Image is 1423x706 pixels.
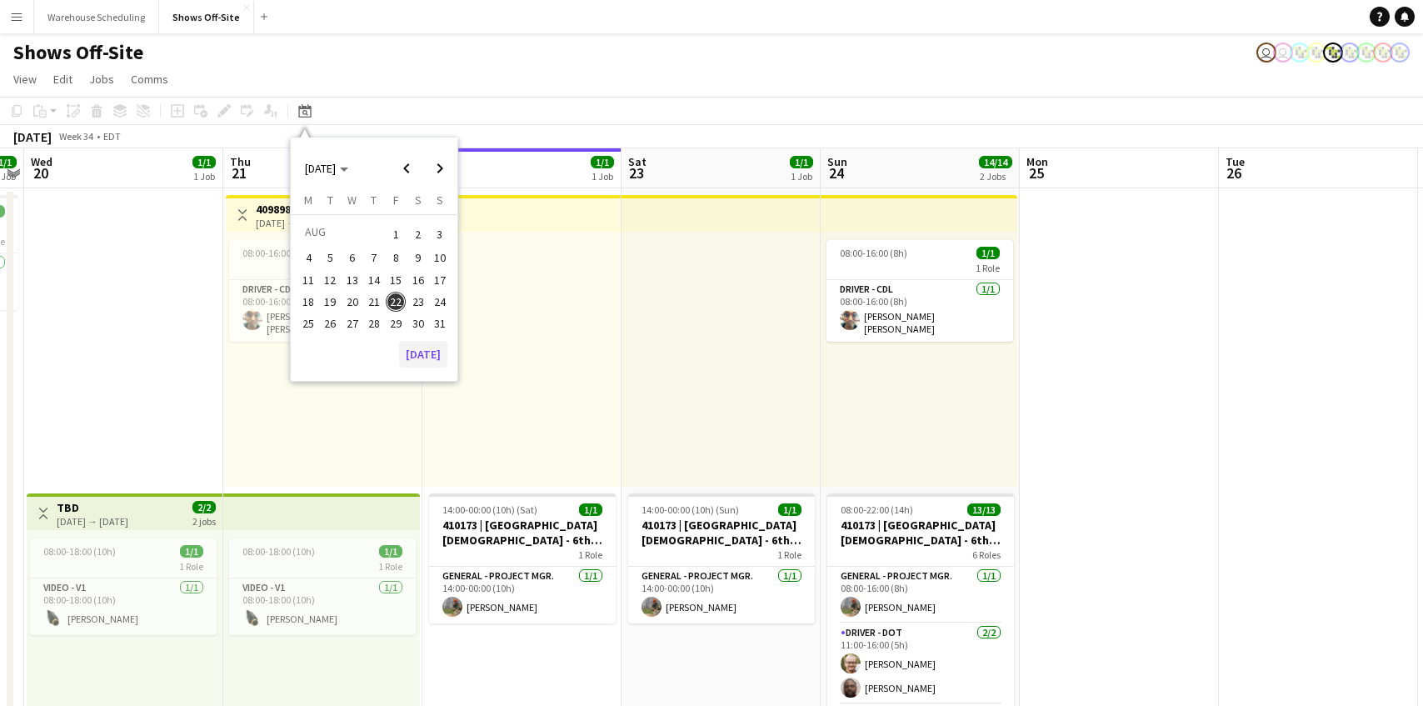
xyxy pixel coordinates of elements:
[628,567,815,623] app-card-role: General - Project Mgr.1/114:00-00:00 (10h)[PERSON_NAME]
[297,291,319,313] button: 18-08-2025
[364,292,384,312] span: 21
[192,501,216,513] span: 2/2
[429,269,451,291] button: 17-08-2025
[429,567,616,623] app-card-role: General - Project Mgr.1/114:00-00:00 (10h)[PERSON_NAME]
[390,152,423,185] button: Previous month
[386,313,406,333] span: 29
[180,545,203,558] span: 1/1
[429,518,616,548] h3: 410173 | [GEOGRAPHIC_DATA][DEMOGRAPHIC_DATA] - 6th Grade Fall Camp FFA 2025
[415,193,422,208] span: S
[305,161,336,176] span: [DATE]
[47,68,79,90] a: Edit
[429,247,451,268] button: 10-08-2025
[1223,163,1245,183] span: 26
[626,163,647,183] span: 23
[980,170,1011,183] div: 2 Jobs
[430,313,450,333] span: 31
[57,515,128,528] div: [DATE] → [DATE]
[408,248,428,268] span: 9
[363,291,385,313] button: 21-08-2025
[976,262,1000,274] span: 1 Role
[124,68,175,90] a: Comms
[408,223,428,246] span: 2
[1356,43,1376,63] app-user-avatar: Labor Coordinator
[342,291,363,313] button: 20-08-2025
[13,72,37,87] span: View
[430,223,450,246] span: 3
[827,623,1014,704] app-card-role: Driver - DOT2/211:00-16:00 (5h)[PERSON_NAME][PERSON_NAME]
[826,240,1013,342] app-job-card: 08:00-16:00 (8h)1/11 RoleDriver - CDL1/108:00-16:00 (8h)[PERSON_NAME] [PERSON_NAME]
[159,1,254,33] button: Shows Off-Site
[399,341,447,368] button: [DATE]
[841,503,913,516] span: 08:00-22:00 (14h)
[364,270,384,290] span: 14
[131,72,168,87] span: Comms
[407,221,428,247] button: 02-08-2025
[256,202,380,217] h3: 409898 | PDH Systems - Rock the Smokies 2025
[347,193,357,208] span: W
[429,313,451,334] button: 31-08-2025
[979,156,1012,168] span: 14/14
[1273,43,1293,63] app-user-avatar: Sara Hobbs
[827,154,847,169] span: Sun
[827,518,1014,548] h3: 410173 | [GEOGRAPHIC_DATA][DEMOGRAPHIC_DATA] - 6th Grade Fall Camp FFA 2025
[385,221,407,247] button: 01-08-2025
[342,292,362,312] span: 20
[385,247,407,268] button: 08-08-2025
[1290,43,1310,63] app-user-avatar: Labor Coordinator
[229,538,416,635] app-job-card: 08:00-18:00 (10h)1/11 RoleVideo - V11/108:00-18:00 (10h)[PERSON_NAME]
[407,313,428,334] button: 30-08-2025
[967,503,1001,516] span: 13/13
[386,248,406,268] span: 8
[298,270,318,290] span: 11
[256,217,380,229] div: [DATE] → [DATE]
[230,154,251,169] span: Thu
[342,313,363,334] button: 27-08-2025
[321,292,341,312] span: 19
[386,292,406,312] span: 22
[1226,154,1245,169] span: Tue
[327,193,333,208] span: T
[1340,43,1360,63] app-user-avatar: Labor Coordinator
[298,313,318,333] span: 25
[193,170,215,183] div: 1 Job
[1026,154,1048,169] span: Mon
[321,248,341,268] span: 5
[430,292,450,312] span: 24
[34,1,159,33] button: Warehouse Scheduling
[976,247,1000,259] span: 1/1
[430,270,450,290] span: 17
[298,153,355,183] button: Choose month and year
[790,156,813,168] span: 1/1
[7,68,43,90] a: View
[827,567,1014,623] app-card-role: General - Project Mgr.1/108:00-16:00 (8h)[PERSON_NAME]
[179,560,203,573] span: 1 Role
[89,72,114,87] span: Jobs
[53,72,72,87] span: Edit
[319,269,341,291] button: 12-08-2025
[229,578,416,635] app-card-role: Video - V11/108:00-18:00 (10h)[PERSON_NAME]
[578,548,602,561] span: 1 Role
[386,270,406,290] span: 15
[103,130,121,143] div: EDT
[319,313,341,334] button: 26-08-2025
[442,503,537,516] span: 14:00-00:00 (10h) (Sat)
[628,493,815,623] app-job-card: 14:00-00:00 (10h) (Sun)1/1410173 | [GEOGRAPHIC_DATA][DEMOGRAPHIC_DATA] - 6th Grade Fall Camp FFA ...
[371,193,377,208] span: T
[385,313,407,334] button: 29-08-2025
[229,240,416,342] app-job-card: 08:00-16:00 (8h)1/11 RoleDriver - CDL1/108:00-16:00 (8h)[PERSON_NAME] [PERSON_NAME]
[364,248,384,268] span: 7
[364,313,384,333] span: 28
[407,247,428,268] button: 09-08-2025
[423,152,457,185] button: Next month
[82,68,121,90] a: Jobs
[777,548,801,561] span: 1 Role
[592,170,613,183] div: 1 Job
[30,578,217,635] app-card-role: Video - V11/108:00-18:00 (10h)[PERSON_NAME]
[429,493,616,623] app-job-card: 14:00-00:00 (10h) (Sat)1/1410173 | [GEOGRAPHIC_DATA][DEMOGRAPHIC_DATA] - 6th Grade Fall Camp FFA ...
[57,500,128,515] h3: TBD
[826,280,1013,342] app-card-role: Driver - CDL1/108:00-16:00 (8h)[PERSON_NAME] [PERSON_NAME]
